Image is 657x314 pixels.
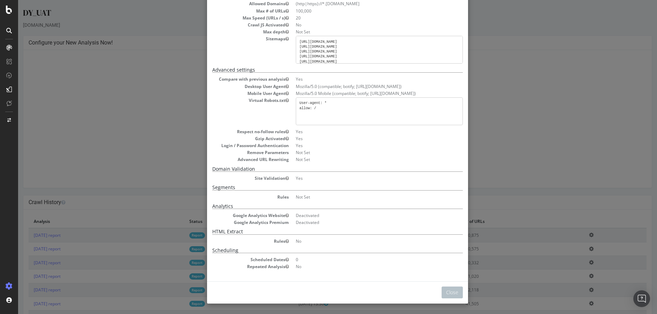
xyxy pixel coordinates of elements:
[278,219,445,225] dd: Deactivated
[194,212,271,218] dt: Google Analytics Website
[278,150,445,155] dd: Not Set
[194,248,445,253] h5: Scheduling
[278,90,445,96] dd: Mozilla/5.0 Mobile (compatible; botify; [URL][DOMAIN_NAME])
[633,290,650,307] div: Open Intercom Messenger
[424,287,445,298] button: Close
[194,97,271,103] dt: Virtual Robots.txt
[194,175,271,181] dt: Site Validation
[194,36,271,42] dt: Sitemaps
[194,219,271,225] dt: Google Analytics Premium
[278,76,445,82] dd: Yes
[278,29,445,35] dd: Not Set
[194,129,271,135] dt: Respect no-follow rules
[194,257,271,263] dt: Scheduled Dates
[278,238,445,244] dd: No
[194,156,271,162] dt: Advanced URL Rewriting
[194,83,271,89] dt: Desktop User Agent
[278,1,445,7] li: (http|https)://*.[DOMAIN_NAME]
[194,15,271,21] dt: Max Speed (URLs / s)
[194,185,445,190] h5: Segments
[278,136,445,142] dd: Yes
[278,36,445,64] pre: [URL][DOMAIN_NAME] [URL][DOMAIN_NAME] [URL][DOMAIN_NAME] [URL][DOMAIN_NAME] [URL][DOMAIN_NAME]
[278,175,445,181] dd: Yes
[194,203,445,209] h5: Analytics
[194,90,271,96] dt: Mobile User Agent
[194,264,271,269] dt: Repeated Analysis
[194,143,271,148] dt: Login / Password Authentication
[194,67,445,73] h5: Advanced settings
[278,257,445,263] dd: 0
[278,83,445,89] dd: Mozilla/5.0 (compatible; botify; [URL][DOMAIN_NAME])
[194,136,271,142] dt: Gzip Activated
[194,22,271,28] dt: Crawl JS Activated
[194,8,271,14] dt: Max # of URLs
[278,264,445,269] dd: No
[194,229,445,234] h5: HTML Extract
[278,212,445,218] dd: Deactivated
[278,97,445,125] pre: User-agent: * allow: /
[278,22,445,28] dd: No
[278,129,445,135] dd: Yes
[194,1,271,7] dt: Allowed Domains
[278,194,445,200] dd: Not Set
[194,29,271,35] dt: Max depth
[278,8,445,14] dd: 100,000
[194,166,445,172] h5: Domain Validation
[278,156,445,162] dd: Not Set
[278,143,445,148] dd: Yes
[278,15,445,21] dd: 20
[194,194,271,200] dt: Rules
[194,238,271,244] dt: Rules
[194,150,271,155] dt: Remove Parameters
[194,76,271,82] dt: Compare with previous analysis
